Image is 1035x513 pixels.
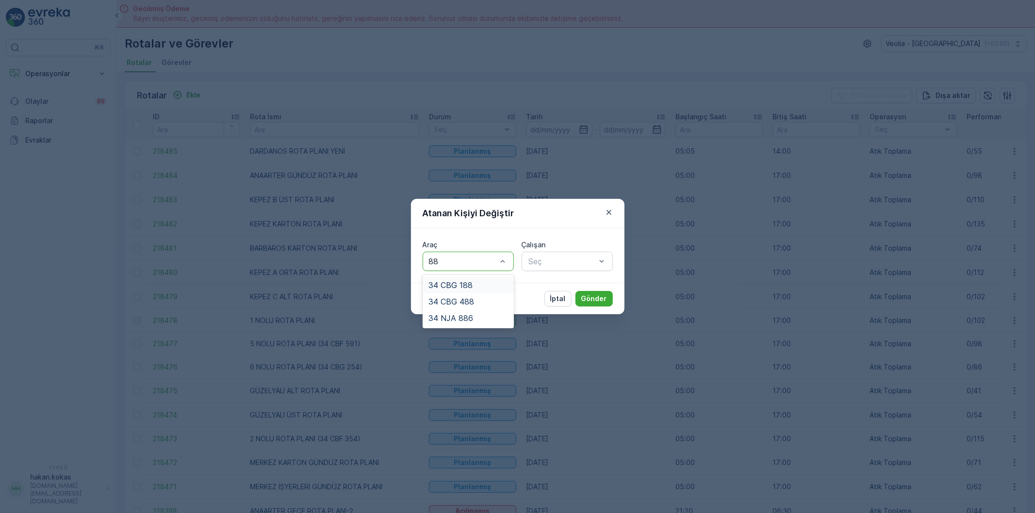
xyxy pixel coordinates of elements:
span: 34 CBG 488 [428,297,474,306]
p: Gönder [581,294,607,304]
button: İptal [544,291,572,306]
span: 34 CBG 188 [428,281,473,289]
p: Atanan Kişiyi Değiştir [423,207,514,220]
label: Çalışan [522,240,546,249]
span: 34 NJA 886 [428,314,473,322]
button: Gönder [575,291,613,306]
p: Seç [529,256,596,267]
p: İptal [550,294,566,304]
label: Araç [423,240,438,249]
